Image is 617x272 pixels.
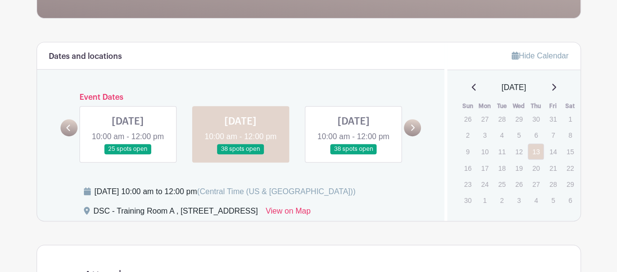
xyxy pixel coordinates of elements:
[459,144,476,159] p: 9
[562,111,578,127] p: 1
[459,101,476,111] th: Sun
[459,161,476,176] p: 16
[562,193,578,208] p: 6
[528,177,544,192] p: 27
[494,161,510,176] p: 18
[545,193,561,208] p: 5
[477,127,493,143] p: 3
[78,93,404,102] h6: Event Dates
[562,161,578,176] p: 22
[94,205,258,221] div: DSC - Training Room A , [STREET_ADDRESS]
[511,127,527,143] p: 5
[266,205,311,221] a: View on Map
[493,101,510,111] th: Tue
[527,101,544,111] th: Thu
[197,187,356,196] span: (Central Time (US & [GEOGRAPHIC_DATA]))
[459,193,476,208] p: 30
[459,127,476,143] p: 2
[477,144,493,159] p: 10
[528,111,544,127] p: 30
[512,52,568,60] a: Hide Calendar
[545,161,561,176] p: 21
[528,193,544,208] p: 4
[545,177,561,192] p: 28
[477,177,493,192] p: 24
[477,111,493,127] p: 27
[528,144,544,160] a: 13
[494,144,510,159] p: 11
[545,111,561,127] p: 31
[511,161,527,176] p: 19
[95,186,356,198] div: [DATE] 10:00 am to 12:00 pm
[511,111,527,127] p: 29
[528,127,544,143] p: 6
[511,193,527,208] p: 3
[561,101,578,111] th: Sat
[528,161,544,176] p: 20
[494,193,510,208] p: 2
[562,127,578,143] p: 8
[562,144,578,159] p: 15
[49,52,122,61] h6: Dates and locations
[459,111,476,127] p: 26
[545,144,561,159] p: 14
[510,101,527,111] th: Wed
[494,127,510,143] p: 4
[501,82,526,93] span: [DATE]
[562,177,578,192] p: 29
[545,127,561,143] p: 7
[494,177,510,192] p: 25
[477,161,493,176] p: 17
[494,111,510,127] p: 28
[511,144,527,159] p: 12
[476,101,493,111] th: Mon
[477,193,493,208] p: 1
[544,101,561,111] th: Fri
[511,177,527,192] p: 26
[459,177,476,192] p: 23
